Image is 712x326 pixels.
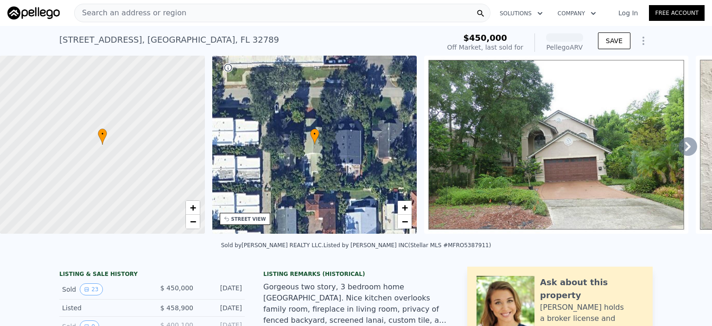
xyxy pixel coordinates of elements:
[186,215,200,229] a: Zoom out
[201,283,242,295] div: [DATE]
[598,32,630,49] button: SAVE
[80,283,102,295] button: View historical data
[324,242,491,249] div: Listed by [PERSON_NAME] INC (Stellar MLS #MFRO5387911)
[398,201,412,215] a: Zoom in
[201,303,242,313] div: [DATE]
[263,270,449,278] div: Listing Remarks (Historical)
[263,281,449,326] div: Gorgeous two story, 3 bedroom home [GEOGRAPHIC_DATA]. Nice kitchen overlooks family room, firepla...
[190,216,196,227] span: −
[540,276,643,302] div: Ask about this property
[550,5,604,22] button: Company
[607,8,649,18] a: Log In
[447,43,523,52] div: Off Market, last sold for
[98,130,107,138] span: •
[190,202,196,213] span: +
[160,284,193,292] span: $ 450,000
[402,202,408,213] span: +
[634,32,653,50] button: Show Options
[62,303,145,313] div: Listed
[186,201,200,215] a: Zoom in
[546,43,583,52] div: Pellego ARV
[221,242,324,249] div: Sold by [PERSON_NAME] REALTY LLC .
[98,128,107,145] div: •
[59,33,279,46] div: [STREET_ADDRESS] , [GEOGRAPHIC_DATA] , FL 32789
[398,215,412,229] a: Zoom out
[62,283,145,295] div: Sold
[59,270,245,280] div: LISTING & SALE HISTORY
[310,130,319,138] span: •
[310,128,319,145] div: •
[402,216,408,227] span: −
[463,33,507,43] span: $450,000
[424,56,688,234] img: Sale: 46445177 Parcel: 48310876
[231,216,266,223] div: STREET VIEW
[160,304,193,312] span: $ 458,900
[7,6,60,19] img: Pellego
[75,7,186,19] span: Search an address or region
[492,5,550,22] button: Solutions
[649,5,705,21] a: Free Account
